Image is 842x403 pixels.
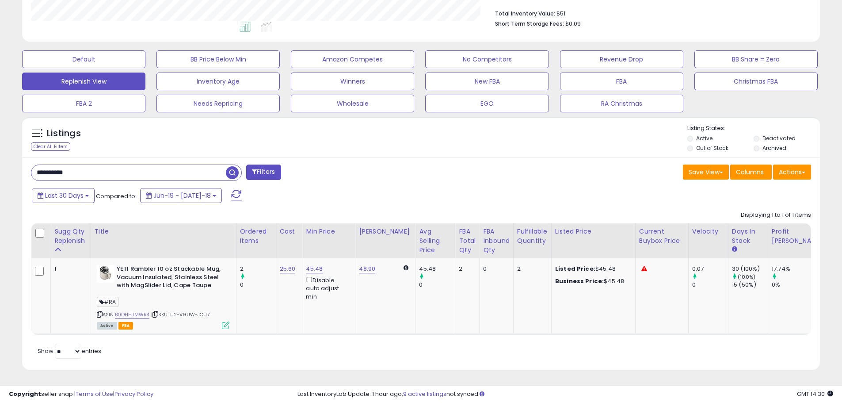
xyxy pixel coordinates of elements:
button: Revenue Drop [560,50,683,68]
div: Days In Stock [732,227,764,246]
div: 45.48 [419,265,455,273]
button: Needs Repricing [156,95,280,112]
a: B0DHHJMWR4 [115,311,150,319]
div: 1 [54,265,84,273]
b: YETI Rambler 10 oz Stackable Mug, Vacuum Insulated, Stainless Steel with MagSlider Lid, Cape Taupe [117,265,224,292]
a: 9 active listings [403,390,446,398]
small: (100%) [738,273,755,280]
button: Default [22,50,145,68]
button: BB Price Below Min [156,50,280,68]
div: 0% [772,281,828,289]
div: Sugg Qty Replenish [54,227,87,246]
div: $45.48 [555,277,629,285]
button: Last 30 Days [32,188,95,203]
h5: Listings [47,127,81,140]
div: FBA inbound Qty [483,227,510,255]
button: Jun-19 - [DATE]-18 [140,188,222,203]
button: Inventory Age [156,73,280,90]
b: Short Term Storage Fees: [495,20,564,27]
div: Disable auto adjust min [306,275,348,301]
button: Save View [683,165,729,180]
span: Show: entries [38,347,101,355]
span: Jun-19 - [DATE]-18 [153,191,211,200]
div: 0 [483,265,507,273]
button: FBA [560,73,683,90]
span: Last 30 Days [45,191,84,200]
div: 0 [419,281,455,289]
a: 48.90 [359,265,375,273]
th: Please note that this number is a calculation based on your required days of coverage and your ve... [51,223,91,258]
label: Active [696,134,712,142]
div: 15 (50%) [732,281,768,289]
div: seller snap | | [9,390,153,399]
button: Wholesale [291,95,414,112]
strong: Copyright [9,390,41,398]
span: | SKU: U2-V9UW-JOU7 [151,311,210,318]
div: Profit [PERSON_NAME] [772,227,824,246]
div: 2 [459,265,472,273]
button: Amazon Competes [291,50,414,68]
span: FBA [118,322,133,330]
span: Compared to: [96,192,137,200]
li: $51 [495,8,804,18]
label: Deactivated [762,134,796,142]
p: Listing States: [687,124,820,133]
button: Filters [246,165,281,180]
button: No Competitors [425,50,549,68]
div: Cost [280,227,299,236]
div: 2 [517,265,545,273]
div: 30 (100%) [732,265,768,273]
span: All listings currently available for purchase on Amazon [97,322,117,330]
div: ASIN: [97,265,229,328]
span: 2025-08-18 14:30 GMT [797,390,833,398]
div: Displaying 1 to 1 of 1 items [741,211,811,219]
div: Fulfillable Quantity [517,227,548,246]
button: FBA 2 [22,95,145,112]
small: Days In Stock. [732,246,737,253]
div: $45.48 [555,265,629,273]
div: FBA Total Qty [459,227,476,255]
div: 17.74% [772,265,828,273]
label: Out of Stock [696,144,728,152]
a: Terms of Use [76,390,113,398]
button: Columns [730,165,772,180]
b: Total Inventory Value: [495,10,555,17]
div: Min Price [306,227,351,236]
button: BB Share = Zero [694,50,818,68]
button: Actions [773,165,811,180]
label: Archived [762,144,786,152]
span: $0.09 [565,19,581,28]
div: Velocity [692,227,724,236]
div: Last InventoryLab Update: 1 hour ago, not synced. [297,390,833,399]
button: Replenish View [22,73,145,90]
button: New FBA [425,73,549,90]
button: Christmas FBA [694,73,818,90]
div: 0.07 [692,265,728,273]
a: Privacy Policy [114,390,153,398]
div: [PERSON_NAME] [359,227,411,236]
div: Current Buybox Price [639,227,685,246]
img: 41j-qSBy4xL._SL40_.jpg [97,265,114,283]
button: Winners [291,73,414,90]
div: Clear All Filters [31,142,70,151]
span: #RA [97,297,119,307]
div: Listed Price [555,227,632,236]
div: 2 [240,265,276,273]
div: Ordered Items [240,227,272,246]
a: 25.60 [280,265,296,273]
button: RA Christmas [560,95,683,112]
span: Columns [736,168,764,177]
a: 45.48 [306,265,323,273]
b: Business Price: [555,277,604,285]
div: Avg Selling Price [419,227,451,255]
div: Title [95,227,232,236]
b: Listed Price: [555,265,595,273]
div: 0 [240,281,276,289]
button: EGO [425,95,549,112]
div: 0 [692,281,728,289]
